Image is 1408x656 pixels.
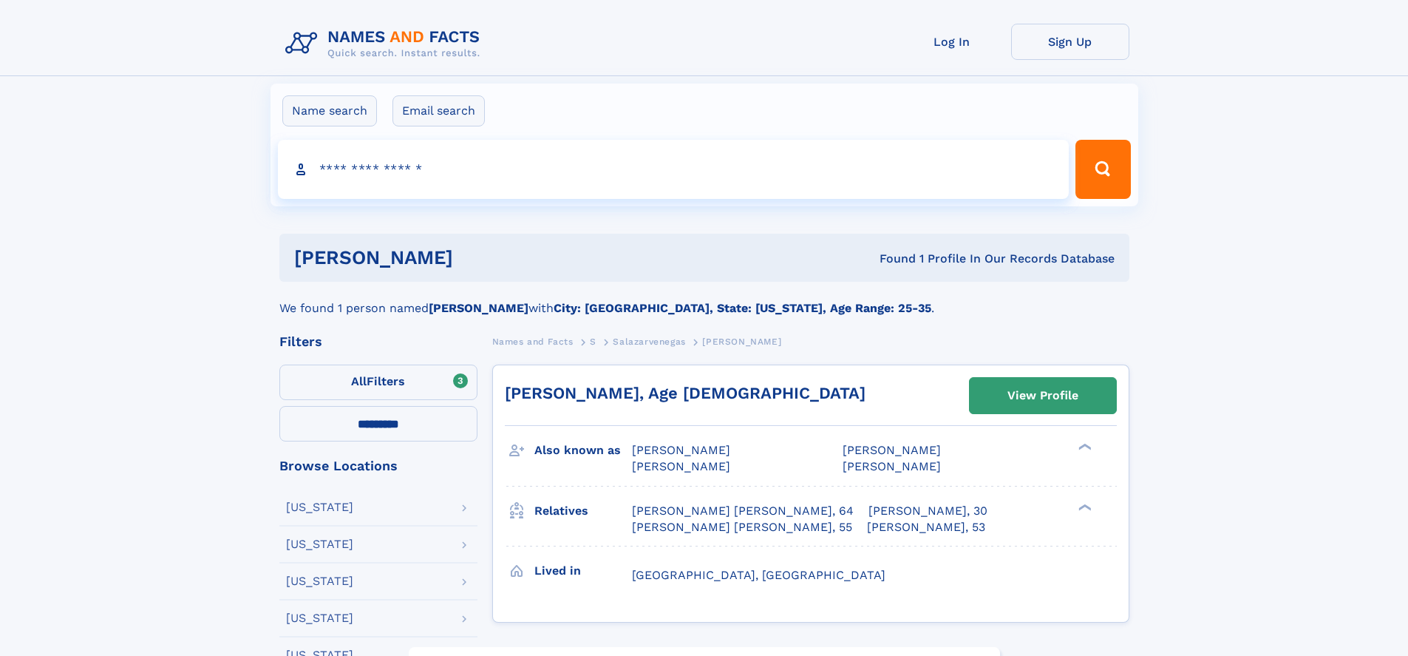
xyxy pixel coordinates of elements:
[590,332,596,351] a: S
[867,519,985,535] a: [PERSON_NAME], 53
[632,519,852,535] a: [PERSON_NAME] [PERSON_NAME], 55
[294,248,667,267] h1: [PERSON_NAME]
[286,612,353,624] div: [US_STATE]
[632,459,730,473] span: [PERSON_NAME]
[843,443,941,457] span: [PERSON_NAME]
[534,558,632,584] h3: Lived in
[534,438,632,463] h3: Also known as
[429,301,528,315] b: [PERSON_NAME]
[843,459,941,473] span: [PERSON_NAME]
[613,332,685,351] a: Salazarvenegas
[632,568,885,582] span: [GEOGRAPHIC_DATA], [GEOGRAPHIC_DATA]
[279,282,1129,317] div: We found 1 person named with .
[893,24,1011,60] a: Log In
[1007,379,1078,413] div: View Profile
[279,365,477,400] label: Filters
[970,378,1116,413] a: View Profile
[286,538,353,550] div: [US_STATE]
[279,24,492,64] img: Logo Names and Facts
[392,95,485,126] label: Email search
[632,443,730,457] span: [PERSON_NAME]
[1011,24,1129,60] a: Sign Up
[868,503,987,519] a: [PERSON_NAME], 30
[505,384,865,402] a: [PERSON_NAME], Age [DEMOGRAPHIC_DATA]
[278,140,1069,199] input: search input
[534,498,632,524] h3: Relatives
[1075,140,1130,199] button: Search Button
[554,301,931,315] b: City: [GEOGRAPHIC_DATA], State: [US_STATE], Age Range: 25-35
[1075,442,1092,452] div: ❯
[632,503,854,519] a: [PERSON_NAME] [PERSON_NAME], 64
[282,95,377,126] label: Name search
[279,335,477,348] div: Filters
[286,501,353,513] div: [US_STATE]
[492,332,574,351] a: Names and Facts
[613,337,685,347] span: Salazarvenegas
[590,337,596,347] span: S
[351,374,367,388] span: All
[666,251,1115,267] div: Found 1 Profile In Our Records Database
[1075,502,1092,512] div: ❯
[279,459,477,473] div: Browse Locations
[702,337,781,347] span: [PERSON_NAME]
[286,575,353,587] div: [US_STATE]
